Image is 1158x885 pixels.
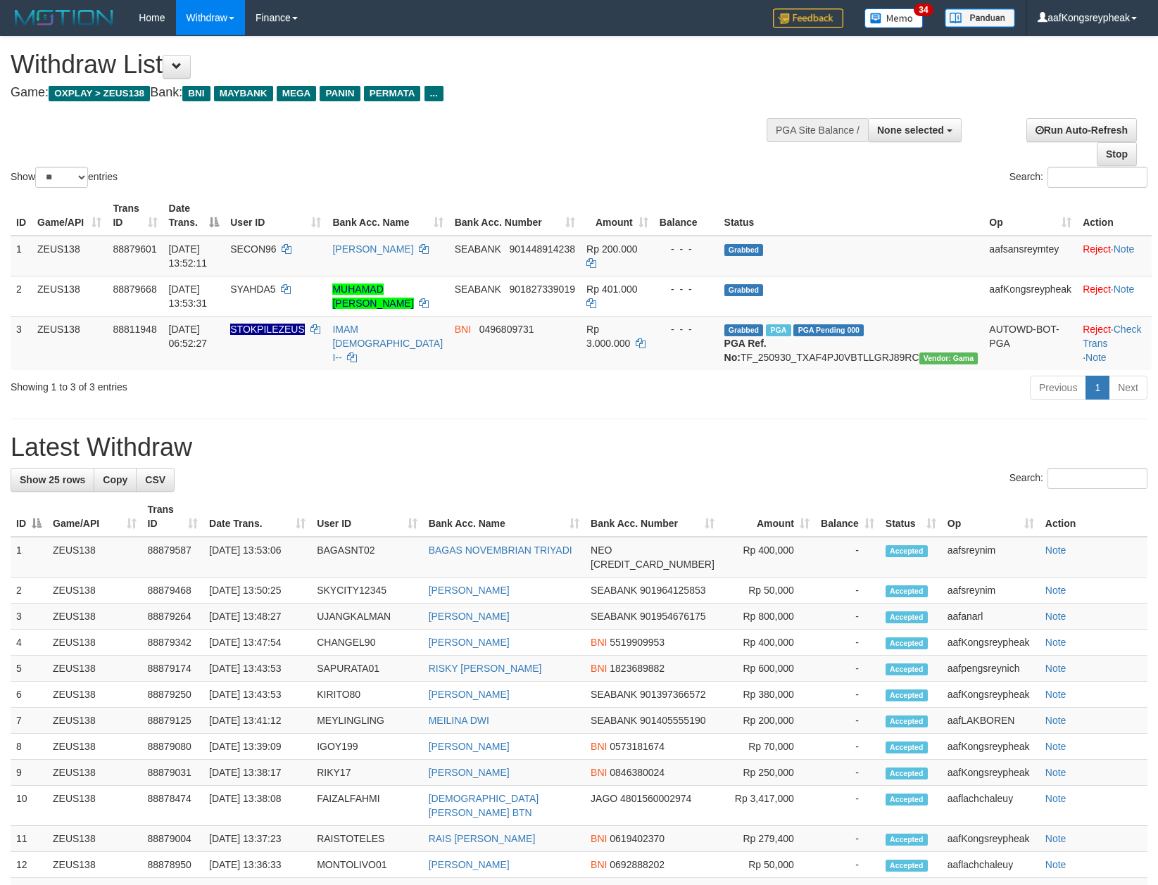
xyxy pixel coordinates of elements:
td: SKYCITY12345 [311,578,422,604]
td: - [815,604,880,630]
span: 34 [914,4,933,16]
span: PERMATA [364,86,421,101]
a: Note [1085,352,1107,363]
span: Accepted [886,585,928,597]
td: · [1077,236,1152,276]
th: Op: activate to sort column ascending [942,497,1040,537]
td: - [815,537,880,578]
td: Rp 3,417,000 [720,786,815,826]
td: ZEUS138 [47,578,142,604]
td: 1 [11,537,47,578]
td: ZEUS138 [47,682,142,708]
a: Note [1045,793,1066,804]
td: 88879587 [142,537,204,578]
a: Note [1045,585,1066,596]
th: User ID: activate to sort column ascending [311,497,422,537]
img: Feedback.jpg [773,8,843,28]
img: MOTION_logo.png [11,7,118,28]
label: Show entries [11,167,118,188]
input: Search: [1047,167,1147,188]
td: 11 [11,826,47,852]
span: Accepted [886,768,928,779]
td: TF_250930_TXAF4PJ0VBTLLGRJ89RC [719,316,984,370]
td: 1 [11,236,32,276]
span: Copy 901405555190 to clipboard [640,715,705,726]
td: 2 [11,276,32,316]
td: - [815,578,880,604]
span: Rp 200.000 [586,243,637,255]
span: MEGA [277,86,317,101]
td: [DATE] 13:41:12 [203,708,311,734]
td: RIKY17 [311,760,422,786]
td: 88879264 [142,604,204,630]
a: Previous [1030,376,1086,400]
span: Accepted [886,637,928,649]
td: RAISTOTELES [311,826,422,852]
td: ZEUS138 [32,236,107,276]
span: Copy 5519909953 to clipboard [610,637,665,648]
th: Date Trans.: activate to sort column descending [163,196,225,236]
th: Game/API: activate to sort column ascending [47,497,142,537]
td: - [815,786,880,826]
a: Run Auto-Refresh [1026,118,1137,142]
th: Balance [654,196,719,236]
td: ZEUS138 [32,276,107,316]
span: [DATE] 13:53:31 [169,284,208,309]
a: Copy [94,468,137,492]
h4: Game: Bank: [11,86,758,100]
div: PGA Site Balance / [767,118,868,142]
td: 3 [11,316,32,370]
label: Search: [1009,167,1147,188]
th: Amount: activate to sort column ascending [720,497,815,537]
td: aafsreynim [942,578,1040,604]
td: - [815,682,880,708]
a: Note [1045,637,1066,648]
span: [DATE] 06:52:27 [169,324,208,349]
td: 88879004 [142,826,204,852]
span: 88879668 [113,284,156,295]
th: Game/API: activate to sort column ascending [32,196,107,236]
a: [PERSON_NAME] [429,637,510,648]
a: Next [1109,376,1147,400]
span: Accepted [886,689,928,701]
td: ZEUS138 [47,708,142,734]
div: - - - [660,282,713,296]
th: Status: activate to sort column ascending [880,497,942,537]
td: [DATE] 13:36:33 [203,852,311,878]
span: SEABANK [455,284,501,295]
td: BAGASNT02 [311,537,422,578]
div: Showing 1 to 3 of 3 entries [11,374,472,394]
td: [DATE] 13:43:53 [203,682,311,708]
th: Action [1040,497,1147,537]
td: - [815,826,880,852]
span: Marked by aafsreyleap [766,324,791,336]
th: Bank Acc. Name: activate to sort column ascending [423,497,585,537]
span: SEABANK [591,611,637,622]
th: ID [11,196,32,236]
td: MEYLINGLING [311,708,422,734]
td: [DATE] 13:37:23 [203,826,311,852]
td: Rp 380,000 [720,682,815,708]
td: [DATE] 13:38:17 [203,760,311,786]
span: Copy 901397366572 to clipboard [640,689,705,700]
a: [PERSON_NAME] [429,611,510,622]
span: NEO [591,545,612,556]
span: SEABANK [591,585,637,596]
td: aafKongsreypheak [942,630,1040,656]
span: [DATE] 13:52:11 [169,243,208,269]
td: Rp 800,000 [720,604,815,630]
span: PGA Pending [793,324,864,336]
td: 7 [11,708,47,734]
th: Action [1077,196,1152,236]
span: Copy [103,474,127,485]
a: [DEMOGRAPHIC_DATA][PERSON_NAME] BTN [429,793,539,818]
a: Note [1045,611,1066,622]
td: ZEUS138 [32,316,107,370]
span: Copy 0619402370 to clipboard [610,833,665,844]
th: Date Trans.: activate to sort column ascending [203,497,311,537]
td: ZEUS138 [47,604,142,630]
a: 1 [1085,376,1109,400]
a: Note [1114,243,1135,255]
a: RAIS [PERSON_NAME] [429,833,536,844]
td: ZEUS138 [47,734,142,760]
